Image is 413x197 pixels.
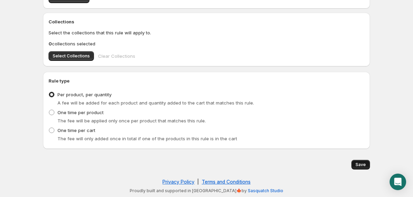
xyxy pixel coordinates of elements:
[49,29,364,36] p: Select the collections that this rule will apply to.
[49,41,52,46] b: 0
[49,18,364,25] h2: Collections
[197,179,199,185] span: |
[57,136,237,141] span: The fee will only added once in total if one of the products in this rule is in the cart
[248,188,283,193] a: Sasquatch Studio
[356,162,366,167] span: Save
[351,160,370,169] button: Save
[57,118,206,123] span: The fee will be applied only once per product that matches this rule.
[57,92,112,97] span: Per product, per quantity
[49,77,364,84] h2: Rule type
[202,179,251,185] a: Terms and Conditions
[57,100,254,106] span: A fee will be added for each product and quantity added to the cart that matches this rule.
[49,51,94,61] button: Select Collections
[162,179,194,185] a: Privacy Policy
[53,53,90,59] span: Select Collections
[46,188,367,194] p: Proudly built and supported in [GEOGRAPHIC_DATA]🍁by
[57,110,104,115] span: One time per product
[49,40,364,47] p: collections selected
[390,174,406,190] div: Open Intercom Messenger
[57,128,95,133] span: One time per cart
